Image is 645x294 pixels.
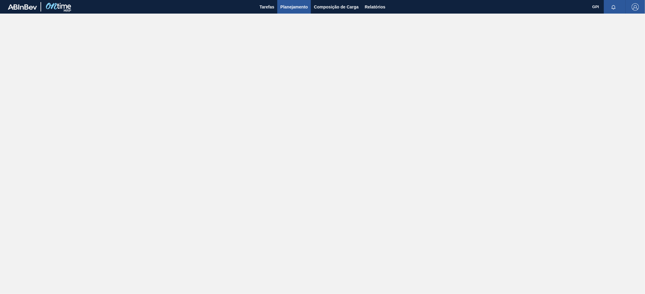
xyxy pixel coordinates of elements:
span: Tarefas [259,3,274,11]
span: Relatórios [365,3,385,11]
img: TNhmsLtSVTkK8tSr43FrP2fwEKptu5GPRR3wAAAABJRU5ErkJggg== [8,4,37,10]
img: Logout [632,3,639,11]
span: Composição de Carga [314,3,359,11]
button: Notificações [604,3,623,11]
span: Planejamento [280,3,308,11]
